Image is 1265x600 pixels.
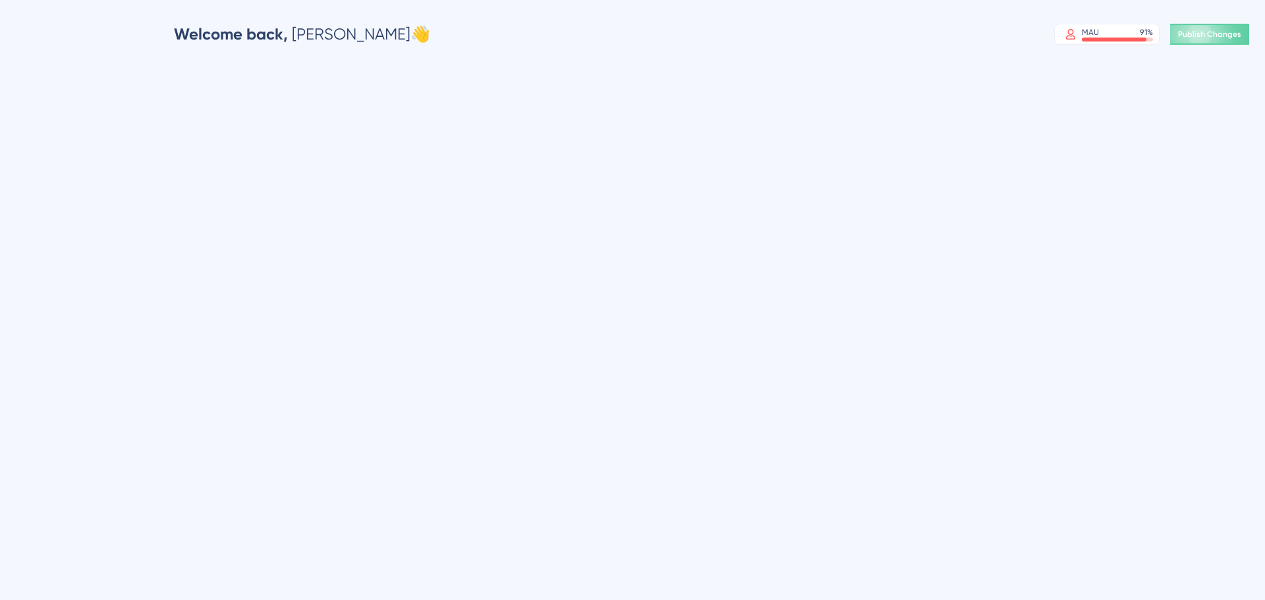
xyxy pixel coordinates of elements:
[1140,27,1153,38] div: 91 %
[1170,24,1249,45] button: Publish Changes
[1082,27,1099,38] div: MAU
[174,24,430,45] div: [PERSON_NAME] 👋
[1178,29,1241,40] span: Publish Changes
[174,24,288,43] span: Welcome back,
